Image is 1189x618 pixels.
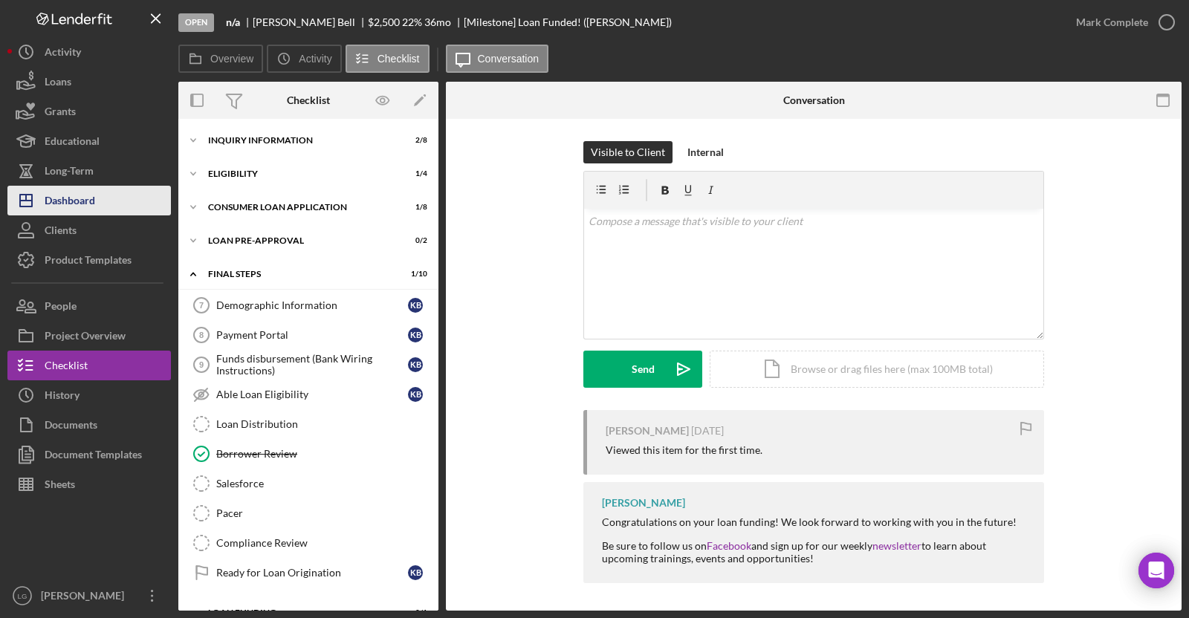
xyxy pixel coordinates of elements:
[346,45,430,73] button: Checklist
[464,16,672,28] div: [Milestone] Loan Funded! ([PERSON_NAME])
[45,469,75,503] div: Sheets
[45,67,71,100] div: Loans
[186,320,431,350] a: 8Payment PortalKB
[216,353,408,377] div: Funds disbursement (Bank Wiring Instructions)
[606,444,762,456] div: Viewed this item for the first time.
[680,141,731,163] button: Internal
[45,186,95,219] div: Dashboard
[18,592,27,600] text: LG
[7,410,171,440] button: Documents
[478,53,540,65] label: Conversation
[253,16,368,28] div: [PERSON_NAME] Bell
[408,357,423,372] div: K B
[210,53,253,65] label: Overview
[378,53,420,65] label: Checklist
[216,537,430,549] div: Compliance Review
[45,291,77,325] div: People
[216,507,430,519] div: Pacer
[267,45,341,73] button: Activity
[7,215,171,245] button: Clients
[7,97,171,126] button: Grants
[591,141,665,163] div: Visible to Client
[1138,553,1174,588] div: Open Intercom Messenger
[7,156,171,186] button: Long-Term
[45,215,77,249] div: Clients
[216,448,430,460] div: Borrower Review
[583,351,702,388] button: Send
[872,539,921,552] a: newsletter
[216,388,408,400] div: Able Loan Eligibility
[632,351,655,388] div: Send
[208,236,390,245] div: Loan Pre-Approval
[408,328,423,342] div: K B
[408,565,423,580] div: K B
[7,380,171,410] a: History
[401,169,427,178] div: 1 / 4
[7,245,171,275] a: Product Templates
[208,608,390,617] div: Loan Funding
[216,478,430,489] div: Salesforce
[7,469,171,499] button: Sheets
[7,351,171,380] button: Checklist
[401,270,427,279] div: 1 / 10
[45,97,76,130] div: Grants
[216,567,408,579] div: Ready for Loan Origination
[401,203,427,212] div: 1 / 8
[45,351,88,384] div: Checklist
[216,418,430,430] div: Loan Distribution
[45,156,94,189] div: Long-Term
[186,439,431,469] a: Borrower Review
[186,290,431,320] a: 7Demographic InformationKB
[446,45,549,73] button: Conversation
[408,298,423,313] div: K B
[602,540,1029,564] div: Be sure to follow us on and sign up for our weekly to learn about upcoming trainings, events and ...
[7,291,171,321] a: People
[1061,7,1182,37] button: Mark Complete
[45,126,100,160] div: Educational
[583,141,673,163] button: Visible to Client
[7,321,171,351] button: Project Overview
[186,380,431,409] a: Able Loan EligibilityKB
[208,136,390,145] div: Inquiry Information
[216,299,408,311] div: Demographic Information
[7,186,171,215] a: Dashboard
[602,497,685,509] div: [PERSON_NAME]
[691,425,724,437] time: 2025-10-10 23:40
[7,37,171,67] button: Activity
[199,301,204,310] tspan: 7
[45,440,142,473] div: Document Templates
[186,409,431,439] a: Loan Distribution
[424,16,451,28] div: 36 mo
[208,270,390,279] div: FINAL STEPS
[208,203,390,212] div: Consumer Loan Application
[401,236,427,245] div: 0 / 2
[186,528,431,558] a: Compliance Review
[186,350,431,380] a: 9Funds disbursement (Bank Wiring Instructions)KB
[7,581,171,611] button: LG[PERSON_NAME]
[178,13,214,32] div: Open
[299,53,331,65] label: Activity
[287,94,330,106] div: Checklist
[37,581,134,614] div: [PERSON_NAME]
[186,498,431,528] a: Pacer
[401,136,427,145] div: 2 / 8
[199,331,204,339] tspan: 8
[208,169,390,178] div: Eligibility
[401,608,427,617] div: 0 / 1
[7,126,171,156] button: Educational
[7,440,171,469] button: Document Templates
[45,410,97,443] div: Documents
[7,67,171,97] button: Loans
[402,16,422,28] div: 22 %
[45,321,126,354] div: Project Overview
